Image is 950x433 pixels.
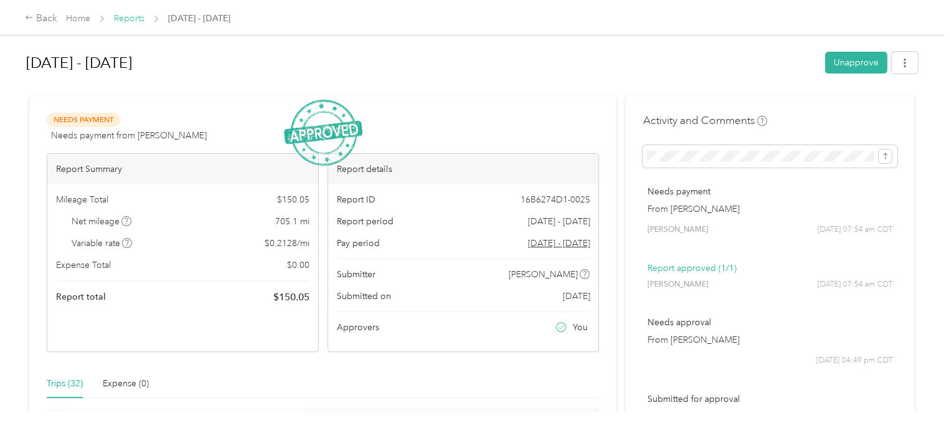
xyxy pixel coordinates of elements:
[337,321,379,334] span: Approvers
[647,410,708,421] span: [PERSON_NAME]
[66,13,90,24] a: Home
[47,113,120,127] span: Needs Payment
[647,316,893,329] p: Needs approval
[817,224,893,236] span: [DATE] 07:54 am CDT
[562,290,590,303] span: [DATE]
[328,154,599,184] div: Report details
[527,237,590,250] span: Go to pay period
[114,13,144,24] a: Reports
[287,259,309,272] span: $ 0.00
[642,113,767,128] h4: Activity and Comments
[72,237,133,250] span: Variable rate
[337,237,380,250] span: Pay period
[816,410,893,421] span: [DATE] 04:49 pm CDT
[527,215,590,228] span: [DATE] - [DATE]
[51,129,207,142] span: Needs payment from [PERSON_NAME]
[265,237,309,250] span: $ 0.2128 / mi
[26,48,816,78] h1: Sep 1 - 30, 2025
[647,333,893,346] p: From [PERSON_NAME]
[520,193,590,206] span: 16B6274D1-0025
[277,193,309,206] span: $ 150.05
[56,193,108,206] span: Mileage Total
[825,52,887,74] button: Unapprove
[573,321,588,334] span: You
[168,12,230,25] span: [DATE] - [DATE]
[25,11,57,26] div: Back
[647,393,893,406] p: Submitted for approval
[816,355,893,366] span: [DATE] 04:49 pm CDT
[647,224,708,236] span: [PERSON_NAME]
[273,290,309,305] span: $ 150.05
[647,185,893,198] p: Needs payment
[509,268,578,281] span: [PERSON_NAME]
[647,262,893,275] p: Report approved (1/1)
[47,154,318,184] div: Report Summary
[47,377,83,391] div: Trips (32)
[56,290,106,303] span: Report total
[56,259,111,272] span: Expense Total
[284,100,362,166] img: ApprovedStamp
[880,363,950,433] iframe: Everlance-gr Chat Button Frame
[337,290,391,303] span: Submitted on
[817,279,893,290] span: [DATE] 07:54 am CDT
[337,193,375,206] span: Report ID
[275,215,309,228] span: 705.1 mi
[337,268,375,281] span: Submitter
[647,279,708,290] span: [PERSON_NAME]
[647,202,893,216] p: From [PERSON_NAME]
[103,377,149,391] div: Expense (0)
[72,215,132,228] span: Net mileage
[337,215,393,228] span: Report period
